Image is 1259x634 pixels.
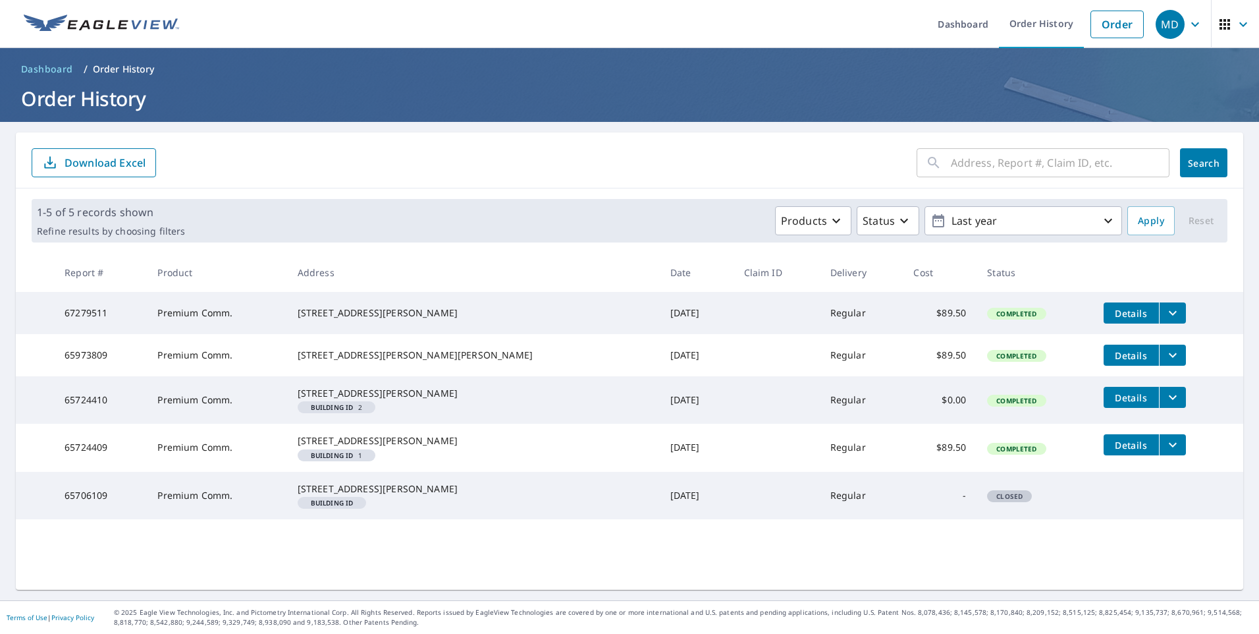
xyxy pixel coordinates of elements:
a: Terms of Use [7,613,47,622]
button: Last year [924,206,1122,235]
button: filesDropdownBtn-65724410 [1159,387,1186,408]
button: Status [857,206,919,235]
td: [DATE] [660,424,734,471]
p: Products [781,213,827,229]
td: 65973809 [54,334,147,376]
p: | [7,614,94,621]
p: Order History [93,63,155,76]
button: filesDropdownBtn-67279511 [1159,303,1186,324]
td: Regular [820,292,903,334]
span: Details [1112,349,1151,362]
button: Apply [1127,206,1175,235]
li: / [84,61,88,77]
td: 67279511 [54,292,147,334]
span: 2 [303,404,371,411]
div: [STREET_ADDRESS][PERSON_NAME] [298,482,649,496]
td: Premium Comm. [147,376,286,424]
img: EV Logo [24,14,179,34]
button: detailsBtn-65973809 [1104,345,1159,366]
p: 1-5 of 5 records shown [37,204,185,220]
td: $89.50 [903,334,977,376]
span: Apply [1138,213,1164,229]
p: Download Excel [65,156,146,170]
td: Regular [820,424,903,471]
td: [DATE] [660,334,734,376]
span: Details [1112,391,1151,404]
button: Products [775,206,851,235]
button: detailsBtn-67279511 [1104,303,1159,324]
th: Report # [54,253,147,292]
input: Address, Report #, Claim ID, etc. [951,144,1169,181]
p: © 2025 Eagle View Technologies, Inc. and Pictometry International Corp. All Rights Reserved. Repo... [114,608,1252,627]
th: Claim ID [734,253,820,292]
nav: breadcrumb [16,59,1243,80]
span: Completed [988,396,1044,405]
span: Details [1112,307,1151,320]
td: $89.50 [903,292,977,334]
span: Completed [988,309,1044,318]
div: [STREET_ADDRESS][PERSON_NAME] [298,387,649,400]
div: MD [1156,10,1185,39]
td: Regular [820,376,903,424]
td: Regular [820,334,903,376]
span: Closed [988,492,1031,501]
a: Order [1090,11,1144,38]
button: Search [1180,148,1227,177]
h1: Order History [16,85,1243,112]
div: [STREET_ADDRESS][PERSON_NAME] [298,306,649,320]
span: 1 [303,452,371,459]
p: Status [863,213,895,229]
th: Status [977,253,1092,292]
em: Building ID [311,404,354,411]
td: 65724410 [54,376,147,424]
td: Regular [820,472,903,519]
td: [DATE] [660,292,734,334]
td: [DATE] [660,376,734,424]
span: Completed [988,444,1044,453]
button: detailsBtn-65724410 [1104,387,1159,408]
a: Dashboard [16,59,78,80]
td: Premium Comm. [147,424,286,471]
td: Premium Comm. [147,472,286,519]
td: $0.00 [903,376,977,424]
a: Privacy Policy [51,613,94,622]
button: filesDropdownBtn-65973809 [1159,345,1186,366]
p: Refine results by choosing filters [37,225,185,237]
th: Delivery [820,253,903,292]
th: Address [287,253,660,292]
button: Download Excel [32,148,156,177]
td: Premium Comm. [147,292,286,334]
div: [STREET_ADDRESS][PERSON_NAME] [298,434,649,447]
span: Search [1191,157,1217,169]
td: Premium Comm. [147,334,286,376]
span: Dashboard [21,63,73,76]
span: Details [1112,439,1151,451]
th: Cost [903,253,977,292]
td: $89.50 [903,424,977,471]
div: [STREET_ADDRESS][PERSON_NAME][PERSON_NAME] [298,349,649,362]
td: 65724409 [54,424,147,471]
p: Last year [946,210,1100,233]
td: - [903,472,977,519]
td: 65706109 [54,472,147,519]
button: detailsBtn-65724409 [1104,434,1159,455]
button: filesDropdownBtn-65724409 [1159,434,1186,455]
td: [DATE] [660,472,734,519]
th: Product [147,253,286,292]
em: Building ID [311,500,354,506]
th: Date [660,253,734,292]
span: Completed [988,351,1044,360]
em: Building ID [311,452,354,459]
